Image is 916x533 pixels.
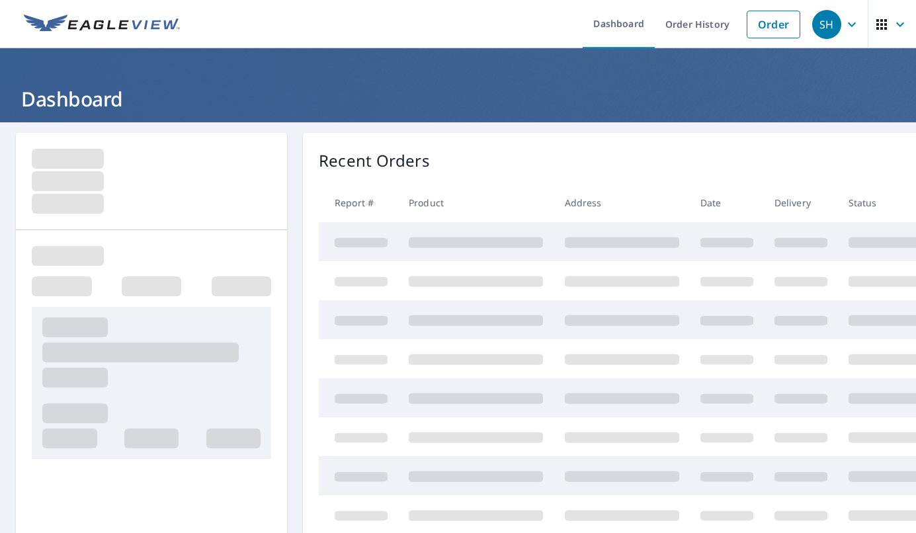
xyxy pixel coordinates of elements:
[554,183,690,222] th: Address
[16,85,900,112] h1: Dashboard
[319,183,398,222] th: Report #
[764,183,838,222] th: Delivery
[747,11,800,38] a: Order
[690,183,764,222] th: Date
[398,183,554,222] th: Product
[319,149,430,173] p: Recent Orders
[812,10,841,39] div: SH
[24,15,180,34] img: EV Logo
